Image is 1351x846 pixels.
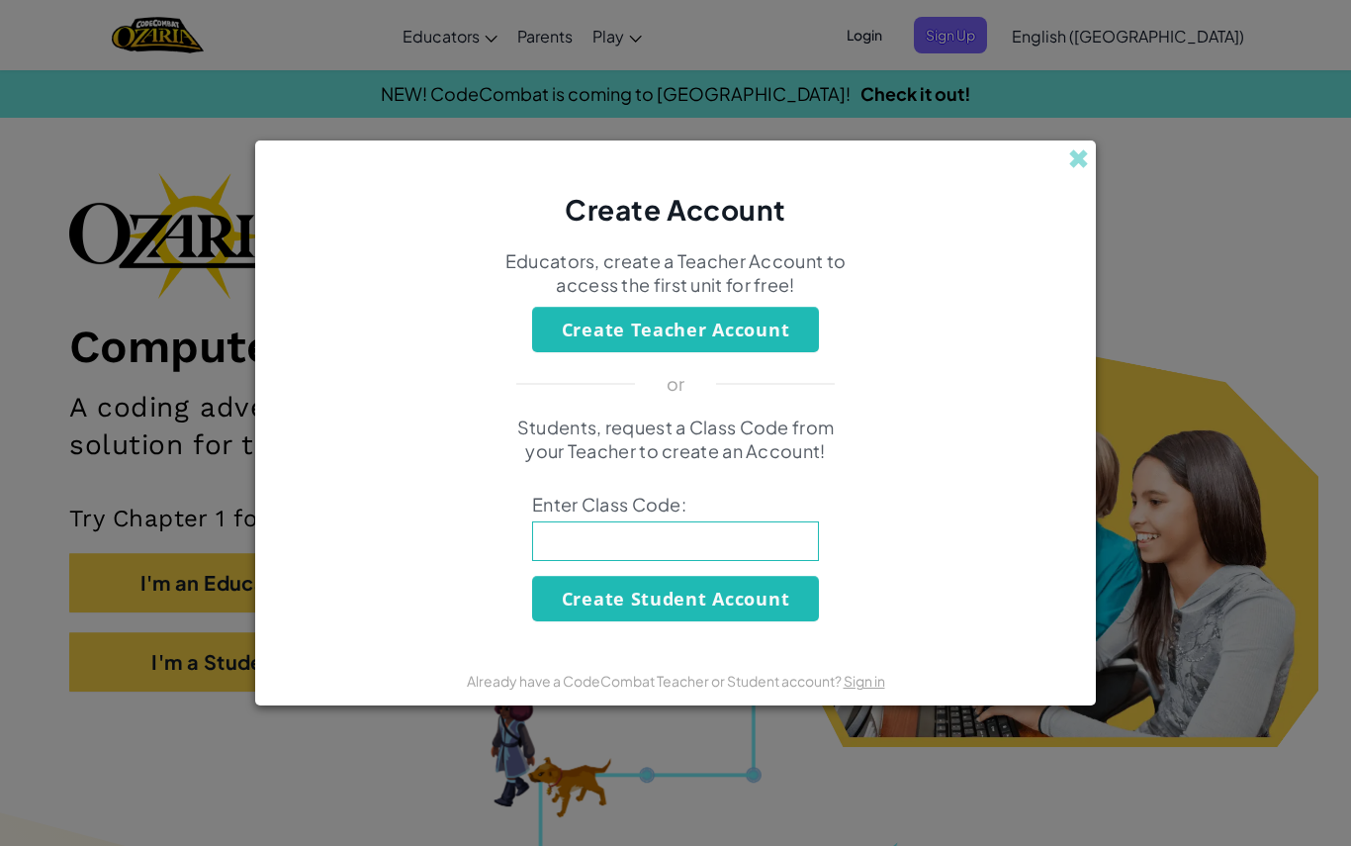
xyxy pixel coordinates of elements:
[502,249,849,297] p: Educators, create a Teacher Account to access the first unit for free!
[565,192,786,227] span: Create Account
[844,672,885,690] a: Sign in
[502,416,849,463] p: Students, request a Class Code from your Teacher to create an Account!
[532,493,819,517] span: Enter Class Code:
[667,372,685,396] p: or
[467,672,844,690] span: Already have a CodeCombat Teacher or Student account?
[532,576,819,621] button: Create Student Account
[532,307,819,352] button: Create Teacher Account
